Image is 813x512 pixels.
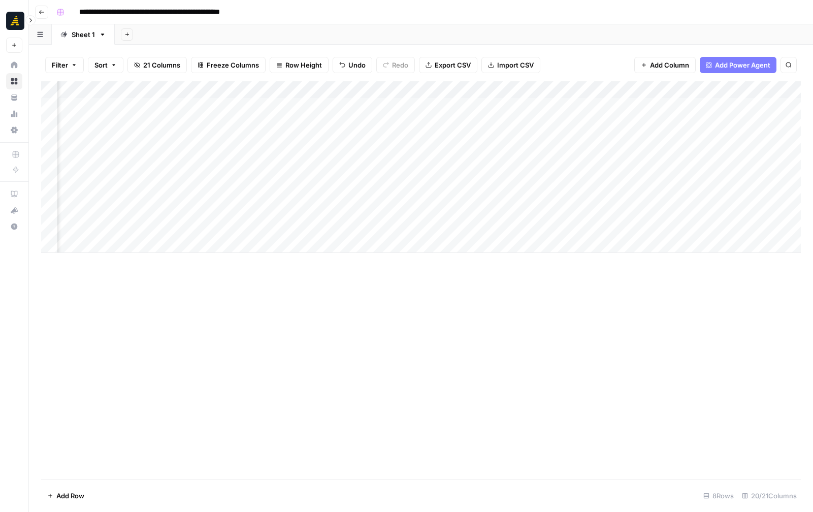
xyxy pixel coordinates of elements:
[143,60,180,70] span: 21 Columns
[333,57,372,73] button: Undo
[127,57,187,73] button: 21 Columns
[72,29,95,40] div: Sheet 1
[435,60,471,70] span: Export CSV
[650,60,689,70] span: Add Column
[419,57,477,73] button: Export CSV
[699,488,738,504] div: 8 Rows
[6,89,22,106] a: Your Data
[6,73,22,89] a: Browse
[348,60,366,70] span: Undo
[6,202,22,218] button: What's new?
[715,60,770,70] span: Add Power Agent
[700,57,776,73] button: Add Power Agent
[191,57,266,73] button: Freeze Columns
[6,218,22,235] button: Help + Support
[6,57,22,73] a: Home
[94,60,108,70] span: Sort
[392,60,408,70] span: Redo
[270,57,329,73] button: Row Height
[45,57,84,73] button: Filter
[52,24,115,45] a: Sheet 1
[207,60,259,70] span: Freeze Columns
[6,12,24,30] img: Marketers in Demand Logo
[738,488,801,504] div: 20/21 Columns
[634,57,696,73] button: Add Column
[481,57,540,73] button: Import CSV
[376,57,415,73] button: Redo
[6,122,22,138] a: Settings
[285,60,322,70] span: Row Height
[41,488,90,504] button: Add Row
[6,8,22,34] button: Workspace: Marketers in Demand
[88,57,123,73] button: Sort
[52,60,68,70] span: Filter
[7,203,22,218] div: What's new?
[497,60,534,70] span: Import CSV
[56,491,84,501] span: Add Row
[6,106,22,122] a: Usage
[6,186,22,202] a: AirOps Academy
